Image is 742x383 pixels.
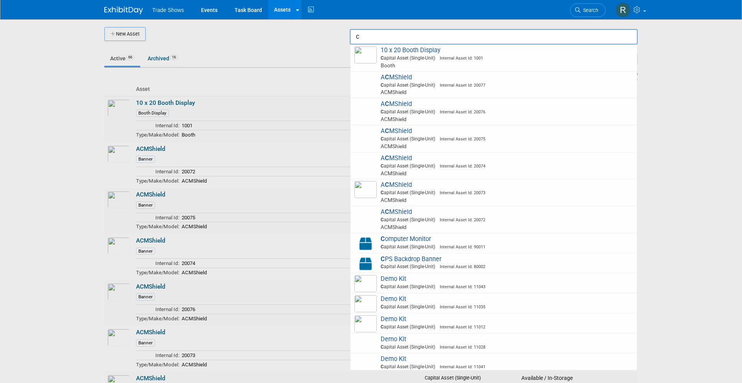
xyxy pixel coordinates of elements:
strong: C [381,324,384,330]
input: search assets [350,29,638,44]
span: ACMShield [357,223,633,231]
strong: C [381,163,384,169]
span: apital Asset (Single-Unit) [357,303,633,310]
strong: C [381,82,384,88]
strong: C [385,127,389,135]
img: Capital-Asset-Icon-2.png [354,235,377,252]
span: Booth [357,62,633,69]
span: omputer Monitor [354,235,633,251]
span: Internal Asset Id: 11041 [435,364,485,369]
strong: C [381,217,384,222]
strong: C [381,304,384,309]
img: Capital-Asset-Icon-2.png [354,255,377,272]
span: apital Asset (Single-Unit) [357,108,633,115]
span: Internal Asset Id: 20076 [435,109,485,115]
span: apital Asset (Single-Unit) [357,55,633,62]
span: A MShield [354,74,633,96]
span: A MShield [354,208,633,231]
span: ACMShield [357,88,633,96]
span: Internal Asset Id: 20075 [435,137,485,142]
img: Rachel Murphy [616,3,630,17]
strong: C [381,344,384,350]
span: Internal Asset Id: 20074 [435,164,485,169]
span: apital Asset (Single-Unit) [357,162,633,169]
span: Search [580,7,598,13]
span: apital Asset (Single-Unit) [357,263,633,270]
span: Internal Asset Id: 20072 [435,217,485,222]
span: Internal Asset Id: 20073 [435,190,485,195]
span: apital Asset (Single-Unit) [357,82,633,89]
img: ExhibitDay [104,7,143,14]
span: ACMShield [357,169,633,177]
strong: C [381,364,384,369]
strong: C [385,100,389,108]
span: apital Asset (Single-Unit) [357,283,633,290]
span: Internal Asset Id: 80002 [435,264,485,269]
span: A MShield [354,127,633,150]
span: apital Asset (Single-Unit) [357,135,633,142]
strong: C [381,264,384,269]
strong: C [385,208,389,215]
span: Demo Kit [354,355,633,371]
strong: C [385,154,389,162]
span: apital Asset (Single-Unit) [357,344,633,351]
span: 10 x 20 Booth Display [354,46,633,69]
strong: C [381,190,384,195]
span: Demo Kit [354,275,633,291]
span: Internal Asset Id: 90011 [435,245,485,250]
span: Demo Kit [354,315,633,331]
span: apital Asset (Single-Unit) [357,216,633,223]
span: Internal Asset Id: 11035 [435,304,485,309]
span: PS Backdrop Banner [354,255,633,271]
strong: C [381,55,384,61]
strong: C [381,235,385,243]
strong: C [385,181,389,188]
span: Trade Shows [152,7,184,13]
span: Demo Kit [354,295,633,311]
span: A MShield [354,154,633,177]
span: Internal Asset Id: 11028 [435,345,485,350]
span: apital Asset (Single-Unit) [357,243,633,250]
span: Internal Asset Id: 11012 [435,325,485,330]
span: ACMShield [357,115,633,123]
a: Search [570,3,606,17]
span: ACMShield [357,196,633,204]
strong: C [385,74,389,81]
span: apital Asset (Single-Unit) [357,363,633,370]
span: Internal Asset Id: 11043 [435,284,485,289]
span: apital Asset (Single-Unit) [357,323,633,330]
strong: C [381,244,384,250]
span: A MShield [354,181,633,204]
span: ACMShield [357,142,633,150]
span: Internal Asset Id: 20077 [435,83,485,88]
span: Demo Kit [354,335,633,351]
span: A MShield [354,100,633,123]
strong: C [381,109,384,115]
strong: C [381,136,384,142]
span: Internal Asset Id: 1001 [435,56,483,61]
strong: C [381,284,384,289]
span: apital Asset (Single-Unit) [357,189,633,196]
strong: C [381,255,385,263]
